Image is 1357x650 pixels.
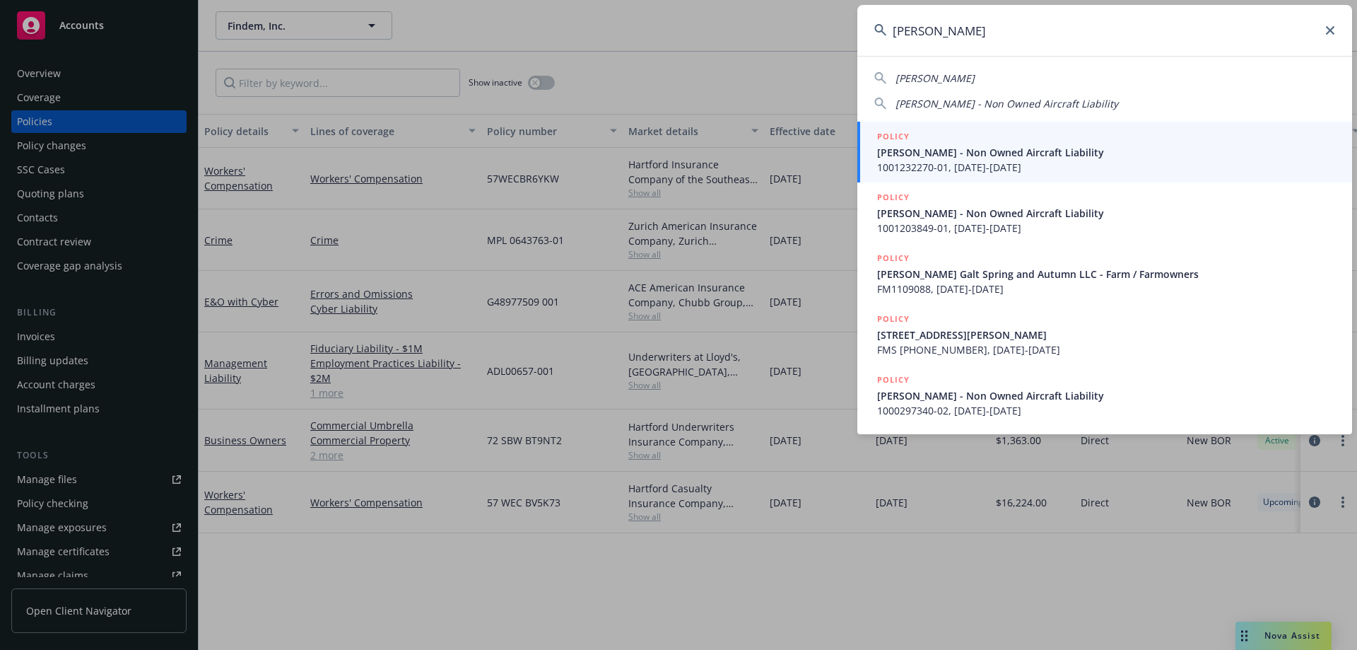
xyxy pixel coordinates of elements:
[857,304,1352,365] a: POLICY[STREET_ADDRESS][PERSON_NAME]FMS [PHONE_NUMBER], [DATE]-[DATE]
[877,373,910,387] h5: POLICY
[877,129,910,144] h5: POLICY
[877,221,1335,236] span: 1001203849-01, [DATE]-[DATE]
[877,282,1335,296] span: FM1109088, [DATE]-[DATE]
[877,190,910,204] h5: POLICY
[877,160,1335,175] span: 1001232270-01, [DATE]-[DATE]
[857,243,1352,304] a: POLICY[PERSON_NAME] Galt Spring and Autumn LLC - Farm / FarmownersFM1109088, [DATE]-[DATE]
[877,251,910,265] h5: POLICY
[877,206,1335,221] span: [PERSON_NAME] - Non Owned Aircraft Liability
[857,122,1352,182] a: POLICY[PERSON_NAME] - Non Owned Aircraft Liability1001232270-01, [DATE]-[DATE]
[857,182,1352,243] a: POLICY[PERSON_NAME] - Non Owned Aircraft Liability1001203849-01, [DATE]-[DATE]
[895,97,1118,110] span: [PERSON_NAME] - Non Owned Aircraft Liability
[877,388,1335,403] span: [PERSON_NAME] - Non Owned Aircraft Liability
[857,5,1352,56] input: Search...
[877,342,1335,357] span: FMS [PHONE_NUMBER], [DATE]-[DATE]
[877,327,1335,342] span: [STREET_ADDRESS][PERSON_NAME]
[877,145,1335,160] span: [PERSON_NAME] - Non Owned Aircraft Liability
[895,71,975,85] span: [PERSON_NAME]
[877,267,1335,282] span: [PERSON_NAME] Galt Spring and Autumn LLC - Farm / Farmowners
[877,312,910,326] h5: POLICY
[857,365,1352,426] a: POLICY[PERSON_NAME] - Non Owned Aircraft Liability1000297340-02, [DATE]-[DATE]
[877,403,1335,418] span: 1000297340-02, [DATE]-[DATE]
